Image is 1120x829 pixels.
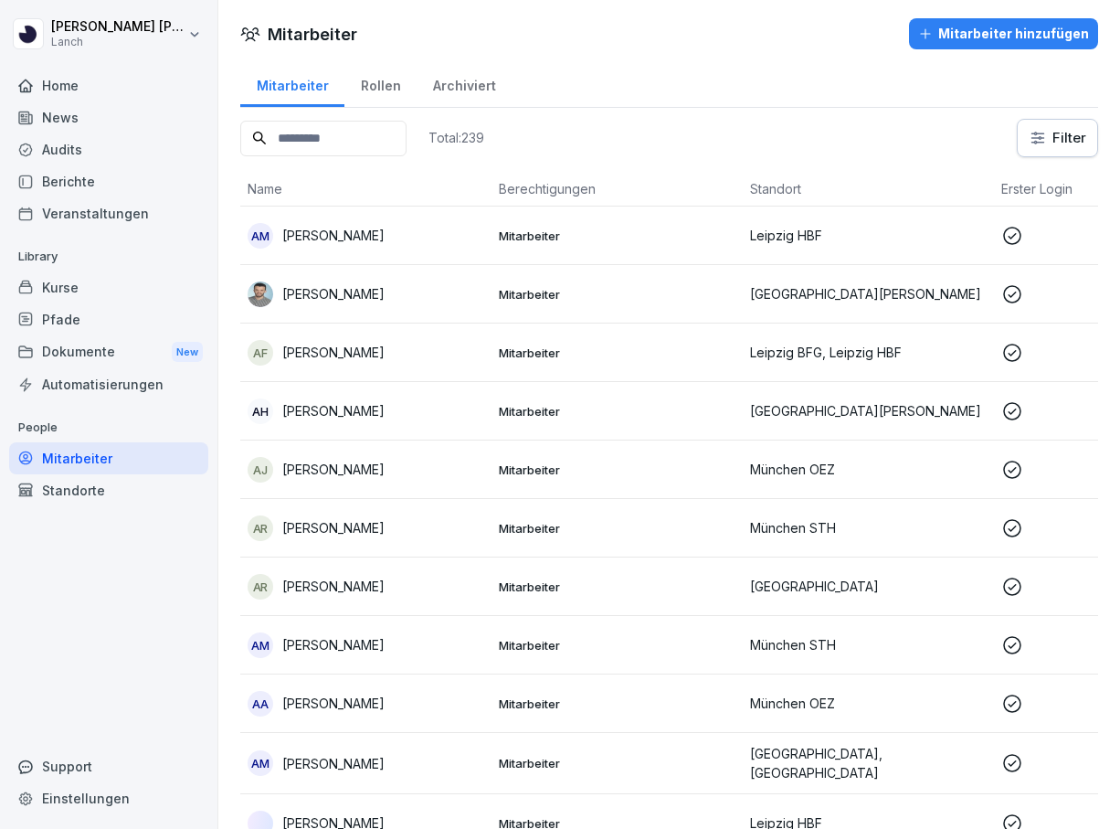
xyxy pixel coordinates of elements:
[9,69,208,101] a: Home
[9,242,208,271] p: Library
[9,368,208,400] a: Automatisierungen
[282,226,385,245] p: [PERSON_NAME]
[499,403,735,420] p: Mitarbeiter
[499,696,735,712] p: Mitarbeiter
[750,744,987,782] p: [GEOGRAPHIC_DATA], [GEOGRAPHIC_DATA]
[909,18,1098,49] button: Mitarbeiter hinzufügen
[240,60,344,107] a: Mitarbeiter
[9,442,208,474] a: Mitarbeiter
[172,342,203,363] div: New
[9,335,208,369] a: DokumenteNew
[499,462,735,478] p: Mitarbeiter
[268,22,357,47] h1: Mitarbeiter
[9,165,208,197] a: Berichte
[9,474,208,506] a: Standorte
[750,694,987,713] p: München OEZ
[248,515,273,541] div: AR
[499,755,735,771] p: Mitarbeiter
[417,60,512,107] a: Archiviert
[9,197,208,229] a: Veranstaltungen
[240,172,491,207] th: Name
[344,60,417,107] a: Rollen
[499,286,735,303] p: Mitarbeiter
[499,637,735,654] p: Mitarbeiter
[248,632,273,658] div: AM
[282,635,385,654] p: [PERSON_NAME]
[282,754,385,773] p: [PERSON_NAME]
[248,691,273,717] div: AA
[51,19,185,35] p: [PERSON_NAME] [PERSON_NAME]
[9,413,208,442] p: People
[282,577,385,596] p: [PERSON_NAME]
[9,750,208,782] div: Support
[282,284,385,303] p: [PERSON_NAME]
[750,343,987,362] p: Leipzig BFG, Leipzig HBF
[750,518,987,537] p: München STH
[750,460,987,479] p: München OEZ
[51,36,185,48] p: Lanch
[1029,129,1086,147] div: Filter
[743,172,994,207] th: Standort
[750,401,987,420] p: [GEOGRAPHIC_DATA][PERSON_NAME]
[750,284,987,303] p: [GEOGRAPHIC_DATA][PERSON_NAME]
[9,271,208,303] a: Kurse
[248,340,273,366] div: AF
[9,335,208,369] div: Dokumente
[750,226,987,245] p: Leipzig HBF
[9,101,208,133] a: News
[9,782,208,814] a: Einstellungen
[248,399,273,424] div: AH
[499,228,735,244] p: Mitarbeiter
[499,345,735,361] p: Mitarbeiter
[282,694,385,713] p: [PERSON_NAME]
[282,518,385,537] p: [PERSON_NAME]
[918,24,1089,44] div: Mitarbeiter hinzufügen
[9,303,208,335] a: Pfade
[750,577,987,596] p: [GEOGRAPHIC_DATA]
[9,133,208,165] a: Audits
[282,343,385,362] p: [PERSON_NAME]
[248,750,273,776] div: AM
[248,457,273,483] div: AJ
[499,579,735,595] p: Mitarbeiter
[248,282,273,307] img: cp97czd9e13kg1ytt0id7140.png
[282,401,385,420] p: [PERSON_NAME]
[491,172,743,207] th: Berechtigungen
[1018,120,1097,156] button: Filter
[282,460,385,479] p: [PERSON_NAME]
[248,574,273,600] div: AR
[248,223,273,249] div: AM
[750,635,987,654] p: München STH
[499,520,735,537] p: Mitarbeiter
[428,129,484,146] p: Total: 239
